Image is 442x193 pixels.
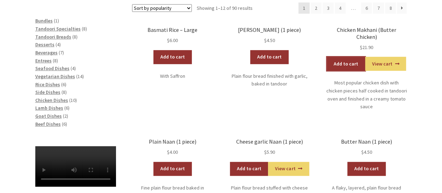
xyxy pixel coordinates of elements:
bdi: 5.90 [264,149,275,155]
a: Lamb Dishes [35,105,63,111]
a: Page 2 [311,2,322,14]
a: Add to cart: “Cheese garlic Naan (1 piece)” [230,162,268,176]
span: 4 [72,65,74,71]
a: Page 7 [373,2,384,14]
a: Add to cart: “Basmati Rice - Large” [153,50,192,64]
a: [PERSON_NAME] (1 piece) $4.50 [229,27,310,44]
a: Entrees [35,57,52,64]
p: A flaky, layered, plain flour bread [326,184,407,192]
a: Add to cart: “Garlic Naan (1 piece)” [250,50,289,64]
a: Vegetarian Dishes [35,73,75,80]
a: Add to cart: “Butter Naan (1 piece)” [347,162,386,176]
a: Page 8 [385,2,396,14]
a: Basmati Rice – Large $6.00 [132,27,213,44]
span: 1 [55,18,58,24]
a: Cheese garlic Naan (1 piece) $5.90 [229,138,310,156]
h2: [PERSON_NAME] (1 piece) [229,27,310,33]
span: $ [264,37,267,43]
span: 8 [54,57,57,64]
a: Add to cart: “Chicken Makhani (Butter Chicken)” [327,57,365,71]
span: 8 [63,89,65,95]
a: → [397,2,407,14]
span: 8 [74,34,76,40]
span: 6 [66,105,68,111]
a: Rice Dishes [35,81,60,88]
span: … [347,2,360,14]
a: Beverages [35,49,58,56]
a: View cart [268,162,309,176]
span: 6 [63,81,65,88]
h2: Basmati Rice – Large [132,27,213,33]
a: Seafood Dishes [35,65,70,71]
a: Page 4 [335,2,346,14]
p: Plain flour bread finished with garlic, baked in tandoor [229,72,310,88]
a: Add to cart: “Plain Naan (1 piece)” [153,162,192,176]
span: 6 [63,121,66,127]
nav: Product Pagination [298,2,407,14]
bdi: 21.90 [360,44,373,50]
span: 2 [64,113,67,119]
bdi: 6.00 [167,37,178,43]
span: 7 [60,49,63,56]
a: Desserts [35,41,55,48]
p: Showing 1–12 of 90 results [197,2,253,14]
a: Page 3 [323,2,334,14]
p: Most popular chicken dish with chicken pieces half cooked in tandoori oven and finished in a crea... [326,79,407,111]
a: Goat Dishes [35,113,62,119]
a: Page 6 [361,2,372,14]
select: Shop order [132,4,192,12]
span: Page 1 [298,2,310,14]
a: Side Dishes [35,89,60,95]
bdi: 4.50 [264,37,275,43]
a: Bundles [35,18,53,24]
h2: Cheese garlic Naan (1 piece) [229,138,310,145]
a: Tandoori Breads [35,34,71,40]
span: $ [360,44,362,50]
span: $ [167,149,169,155]
a: Beef Dishes [35,121,61,127]
span: 8 [83,26,86,32]
h2: Plain Naan (1 piece) [132,138,213,145]
span: $ [167,37,169,43]
bdi: 4.00 [167,149,178,155]
p: With Saffron [132,72,213,80]
span: 14 [78,73,82,80]
h2: Butter Naan (1 piece) [326,138,407,145]
bdi: 4.50 [361,149,372,155]
span: 4 [57,41,59,48]
a: Butter Naan (1 piece) $4.50 [326,138,407,156]
a: Chicken Dishes [35,97,68,103]
a: View cart [365,57,406,71]
span: $ [264,149,267,155]
a: Plain Naan (1 piece) $4.00 [132,138,213,156]
span: $ [361,149,363,155]
a: Tandoori Specialties [35,26,81,32]
h2: Chicken Makhani (Butter Chicken) [326,27,407,40]
a: Chicken Makhani (Butter Chicken) $21.90 [326,27,407,51]
span: 10 [71,97,75,103]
